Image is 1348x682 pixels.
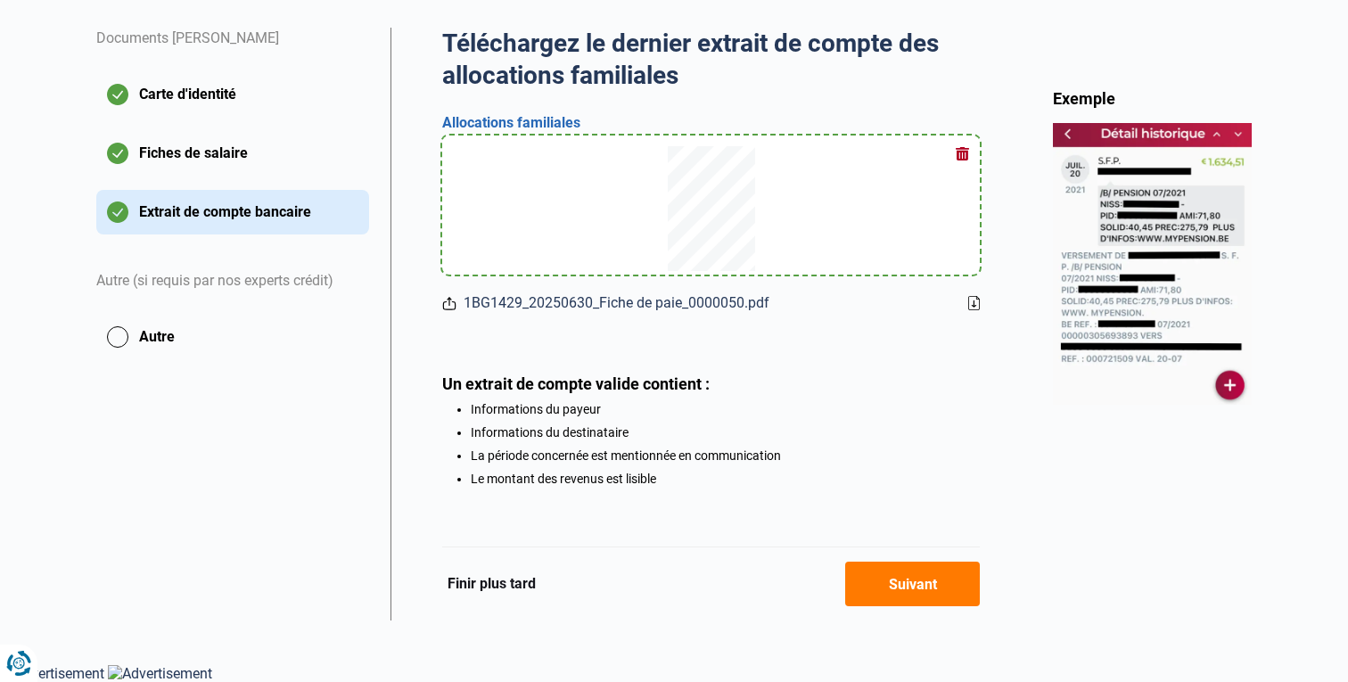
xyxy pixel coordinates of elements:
[471,425,980,440] li: Informations du destinataire
[442,572,541,596] button: Finir plus tard
[442,374,980,393] div: Un extrait de compte valide contient :
[464,292,769,314] span: 1BG1429_20250630_Fiche de paie_0000050.pdf
[96,249,369,315] div: Autre (si requis par nos experts crédit)
[1053,123,1253,405] img: bankStatement
[1053,88,1253,109] div: Exemple
[108,665,212,682] img: Advertisement
[96,72,369,117] button: Carte d'identité
[96,28,369,72] div: Documents [PERSON_NAME]
[96,315,369,359] button: Autre
[96,131,369,176] button: Fiches de salaire
[96,190,369,234] button: Extrait de compte bancaire
[968,296,980,310] a: Download
[442,114,980,133] h3: Allocations familiales
[442,28,980,93] h2: Téléchargez le dernier extrait de compte des allocations familiales
[471,448,980,463] li: La période concernée est mentionnée en communication
[471,472,980,486] li: Le montant des revenus est lisible
[845,562,980,606] button: Suivant
[471,402,980,416] li: Informations du payeur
